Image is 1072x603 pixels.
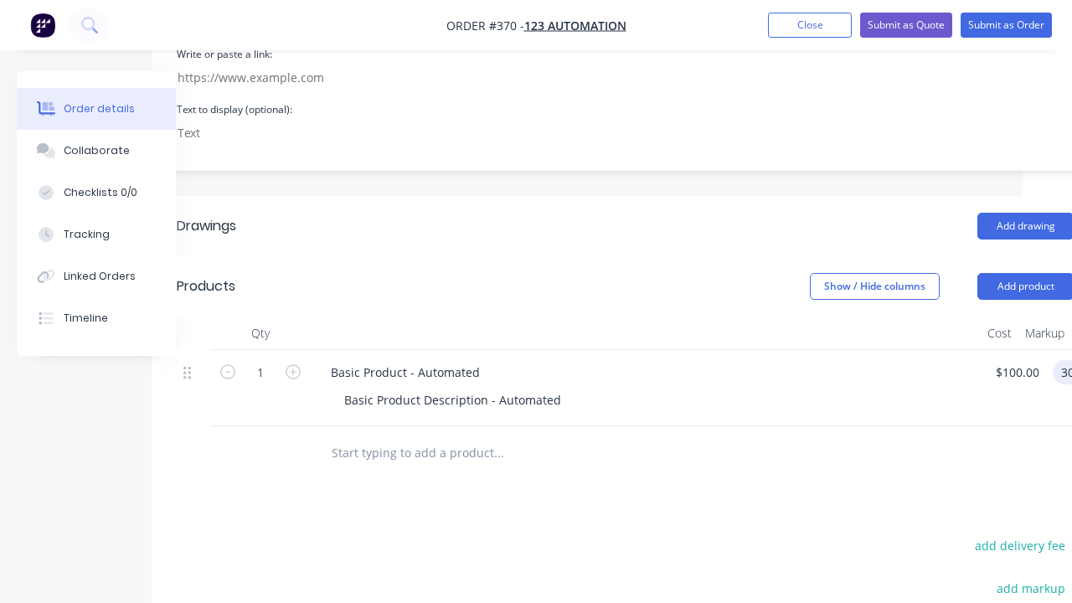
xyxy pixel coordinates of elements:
[860,13,952,38] button: Submit as Quote
[168,64,368,90] input: https://www.example.com
[64,101,135,116] div: Order details
[64,185,137,200] div: Checklists 0/0
[168,121,368,146] input: Text
[17,88,176,130] button: Order details
[17,214,176,255] button: Tracking
[331,436,666,470] input: Start typing to add a product...
[317,360,493,384] div: Basic Product - Automated
[17,255,176,297] button: Linked Orders
[177,216,236,236] div: Drawings
[961,13,1052,38] button: Submit as Order
[177,47,272,62] label: Write or paste a link:
[17,130,176,172] button: Collaborate
[210,317,311,350] div: Qty
[331,388,575,412] div: Basic Product Description - Automated
[177,102,292,117] label: Text to display (optional):
[64,143,130,158] div: Collaborate
[17,172,176,214] button: Checklists 0/0
[810,273,940,300] button: Show / Hide columns
[17,297,176,339] button: Timeline
[64,311,108,326] div: Timeline
[524,18,626,33] a: 123 Automation
[30,13,55,38] img: Factory
[768,13,852,38] button: Close
[177,276,235,296] div: Products
[446,18,524,33] span: Order #370 -
[1018,317,1071,350] div: Markup
[64,227,110,242] div: Tracking
[64,269,136,284] div: Linked Orders
[981,317,1018,350] div: Cost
